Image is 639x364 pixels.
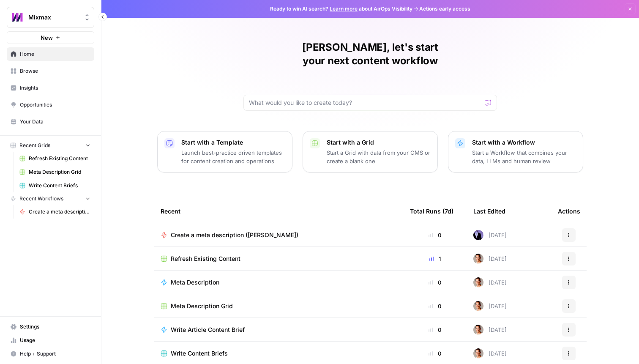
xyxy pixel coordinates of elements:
button: Recent Workflows [7,192,94,205]
img: Mixmax Logo [10,10,25,25]
span: Your Data [20,118,90,126]
p: Start a Workflow that combines your data, LLMs and human review [472,148,576,165]
a: Opportunities [7,98,94,112]
a: Refresh Existing Content [161,255,396,263]
span: Ready to win AI search? about AirOps Visibility [270,5,412,13]
div: [DATE] [473,230,507,240]
p: Start with a Workflow [472,138,576,147]
span: Home [20,50,90,58]
a: Refresh Existing Content [16,152,94,165]
a: Meta Description [161,278,396,287]
span: Help + Support [20,350,90,358]
button: Workspace: Mixmax [7,7,94,28]
span: Recent Workflows [19,195,63,203]
div: [DATE] [473,301,507,311]
a: Insights [7,81,94,95]
div: Last Edited [473,200,505,223]
span: Write Article Content Brief [171,326,245,334]
span: Meta Description Grid [171,302,233,310]
span: Create a meta description ([PERSON_NAME]) [171,231,298,239]
span: Opportunities [20,101,90,109]
div: [DATE] [473,348,507,359]
a: Write Content Briefs [16,179,94,192]
img: 3d8pdhys1cqbz9tnb8hafvyhrehi [473,301,483,311]
span: Recent Grids [19,142,50,149]
img: 3d8pdhys1cqbz9tnb8hafvyhrehi [473,254,483,264]
span: Write Content Briefs [29,182,90,189]
div: Total Runs (7d) [410,200,453,223]
span: Browse [20,67,90,75]
a: Write Content Briefs [161,349,396,358]
a: Meta Description Grid [16,165,94,179]
p: Start a Grid with data from your CMS or create a blank one [327,148,431,165]
a: Learn more [330,5,358,12]
input: What would you like to create today? [249,99,481,107]
div: [DATE] [473,254,507,264]
a: Create a meta description ([PERSON_NAME]) [161,231,396,239]
p: Launch best-practice driven templates for content creation and operations [181,148,285,165]
div: 0 [410,231,460,239]
span: Meta Description [171,278,219,287]
span: Settings [20,323,90,331]
div: 0 [410,326,460,334]
div: 0 [410,349,460,358]
button: Start with a GridStart a Grid with data from your CMS or create a blank one [303,131,438,172]
img: 3d8pdhys1cqbz9tnb8hafvyhrehi [473,348,483,359]
img: 3d8pdhys1cqbz9tnb8hafvyhrehi [473,325,483,335]
img: gx5re2im8333ev5sz1r7isrbl6e6 [473,230,483,240]
a: Meta Description Grid [161,302,396,310]
div: 0 [410,302,460,310]
div: 0 [410,278,460,287]
span: Meta Description Grid [29,168,90,176]
a: Browse [7,64,94,78]
div: Actions [558,200,580,223]
div: [DATE] [473,277,507,287]
span: Actions early access [419,5,470,13]
p: Start with a Grid [327,138,431,147]
img: 3d8pdhys1cqbz9tnb8hafvyhrehi [473,277,483,287]
div: Recent [161,200,396,223]
span: Mixmax [28,13,79,22]
a: Write Article Content Brief [161,326,396,334]
a: Your Data [7,115,94,129]
h1: [PERSON_NAME], let's start your next content workflow [243,41,497,68]
button: Start with a TemplateLaunch best-practice driven templates for content creation and operations [157,131,292,172]
span: Refresh Existing Content [29,155,90,162]
button: Recent Grids [7,139,94,152]
span: Usage [20,337,90,344]
button: Start with a WorkflowStart a Workflow that combines your data, LLMs and human review [448,131,583,172]
a: Create a meta description ([PERSON_NAME]) [16,205,94,219]
span: Write Content Briefs [171,349,228,358]
div: 1 [410,255,460,263]
a: Usage [7,334,94,347]
button: Help + Support [7,347,94,361]
span: Refresh Existing Content [171,255,240,263]
p: Start with a Template [181,138,285,147]
a: Home [7,47,94,61]
span: New [41,33,53,42]
a: Settings [7,320,94,334]
div: [DATE] [473,325,507,335]
span: Create a meta description ([PERSON_NAME]) [29,208,90,216]
button: New [7,31,94,44]
span: Insights [20,84,90,92]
